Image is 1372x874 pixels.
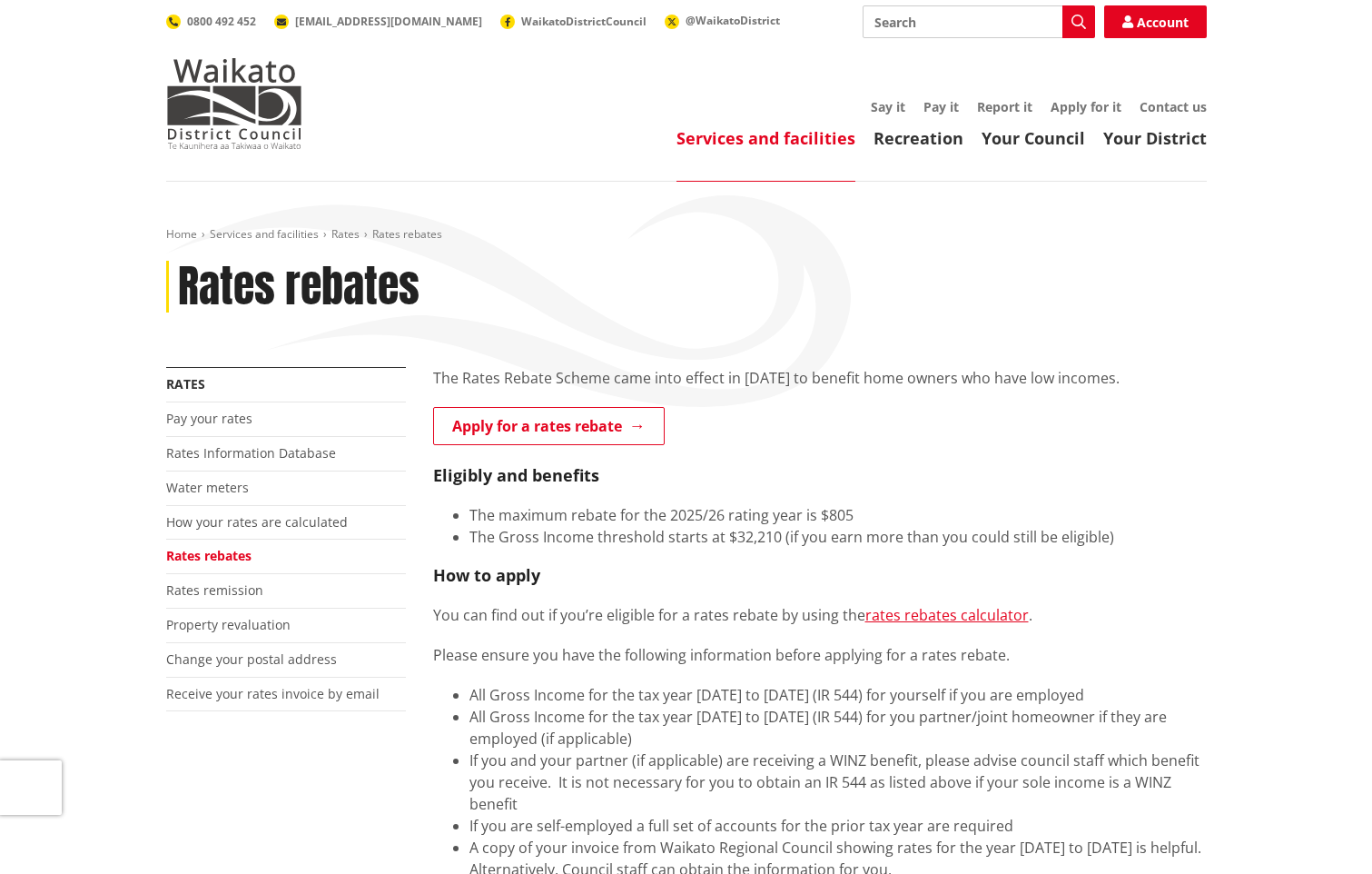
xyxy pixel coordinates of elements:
[295,14,482,29] span: [EMAIL_ADDRESS][DOMAIN_NAME]
[665,13,780,28] a: @WaikatoDistrict
[863,5,1095,38] input: Search input
[433,604,1207,626] p: You can find out if you’re eligible for a rates rebate by using the .
[469,526,1207,548] li: The Gross Income threshold starts at $32,210 (if you earn more than you could still be eligible)
[923,98,959,115] a: Pay it
[166,227,1207,243] nav: breadcrumb
[433,367,1207,389] p: The Rates Rebate Scheme came into effect in [DATE] to benefit home owners who have low incomes.
[469,504,1207,526] li: The maximum rebate for the 2025/26 rating year is $805
[1140,98,1207,115] a: Contact us
[469,750,1207,815] li: If you and your partner (if applicable) are receiving a WINZ benefit, please advise council staff...
[676,127,855,149] a: Services and facilities
[469,706,1207,750] li: All Gross Income for the tax year [DATE] to [DATE] (IR 544) for you partner/joint homeowner if th...
[166,581,263,599] a: Rates remission
[166,479,249,496] a: Water meters
[166,375,205,392] a: Rates
[178,261,419,313] h1: Rates rebates
[982,127,1085,149] a: Your Council
[1103,127,1207,149] a: Your District
[433,407,665,445] a: Apply for a rates rebate
[433,564,540,586] strong: How to apply
[433,644,1207,666] p: Please ensure you have the following information before applying for a rates rebate.
[372,226,442,242] span: Rates rebates
[1104,5,1207,38] a: Account
[166,444,336,462] a: Rates Information Database
[187,14,256,29] span: 0800 492 452
[166,58,302,149] img: Waikato District Council - Te Kaunihera aa Takiwaa o Waikato
[210,226,319,242] a: Services and facilities
[871,98,905,115] a: Say it
[166,226,197,242] a: Home
[166,410,252,427] a: Pay your rates
[865,605,1029,625] a: rates rebates calculator
[166,547,252,564] a: Rates rebates
[274,14,482,29] a: [EMAIL_ADDRESS][DOMAIN_NAME]
[166,616,291,633] a: Property revaluation
[469,815,1207,837] li: If you are self-employed a full set of accounts for the prior tax year are required
[1051,98,1121,115] a: Apply for it
[433,464,599,486] strong: Eligibly and benefits
[166,685,380,702] a: Receive your rates invoice by email
[469,684,1207,706] li: All Gross Income for the tax year [DATE] to [DATE] (IR 544) for yourself if you are employed
[166,651,337,668] a: Change your postal address
[874,127,963,149] a: Recreation
[977,98,1032,115] a: Report it
[521,14,647,29] span: WaikatoDistrictCouncil
[686,13,780,28] span: @WaikatoDistrict
[166,14,256,29] a: 0800 492 452
[166,513,348,531] a: How your rates are calculated
[500,14,647,29] a: WaikatoDistrictCouncil
[331,226,360,242] a: Rates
